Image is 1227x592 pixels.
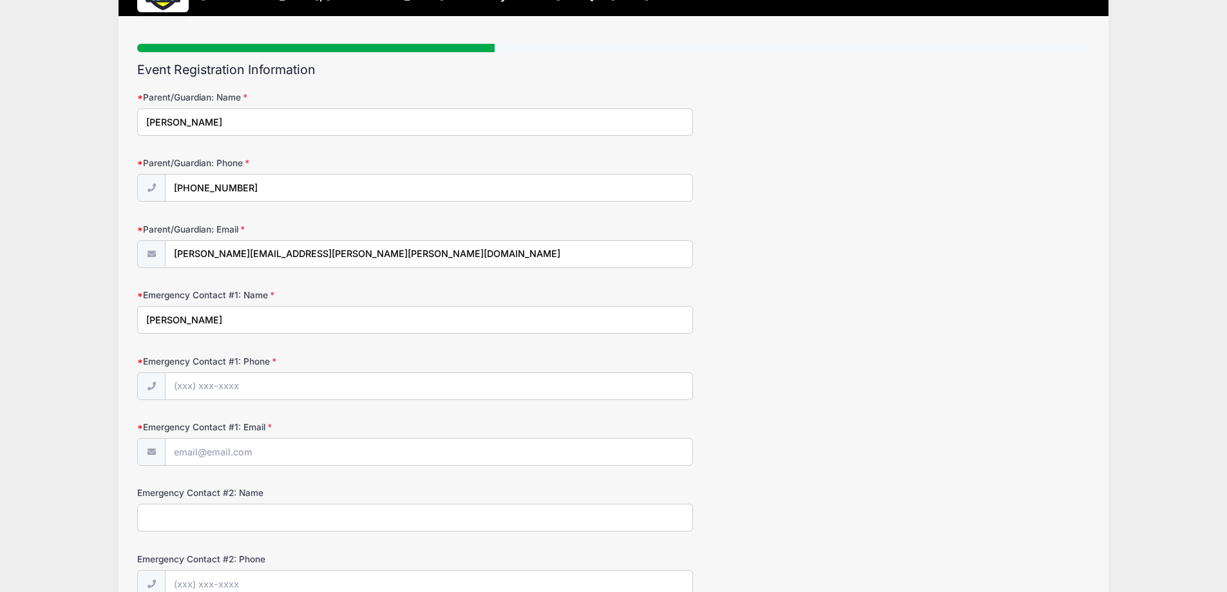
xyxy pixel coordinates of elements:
label: Parent/Guardian: Phone [137,157,455,169]
label: Parent/Guardian: Email [137,223,455,236]
input: email@email.com [165,240,693,268]
label: Emergency Contact #2: Phone [137,553,455,566]
label: Emergency Contact #1: Phone [137,355,455,368]
input: (xxx) xxx-xxxx [165,372,693,400]
label: Emergency Contact #1: Email [137,421,455,434]
label: Emergency Contact #2: Name [137,486,455,499]
input: (xxx) xxx-xxxx [165,174,693,202]
h2: Event Registration Information [137,62,1090,77]
label: Emergency Contact #1: Name [137,289,455,301]
label: Parent/Guardian: Name [137,91,455,104]
input: email@email.com [165,438,693,466]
